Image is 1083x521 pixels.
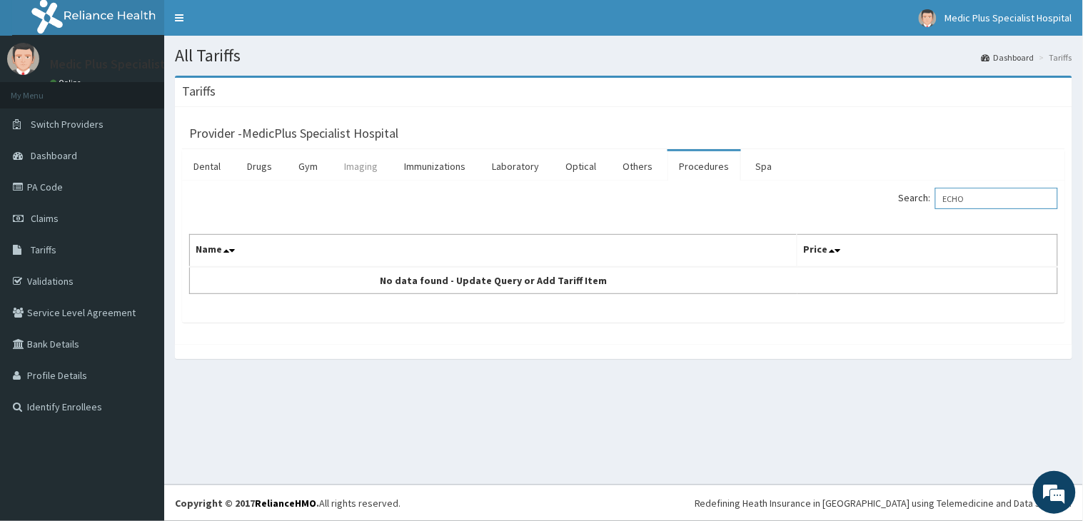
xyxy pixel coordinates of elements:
label: Search: [899,188,1058,209]
a: Spa [745,151,784,181]
a: RelianceHMO [255,497,316,510]
span: Claims [31,212,59,225]
a: Online [50,78,84,88]
h1: All Tariffs [175,46,1072,65]
a: Laboratory [480,151,550,181]
div: Redefining Heath Insurance in [GEOGRAPHIC_DATA] using Telemedicine and Data Science! [695,496,1072,510]
p: Medic Plus Specialist Hospital [50,58,216,71]
a: Optical [554,151,608,181]
a: Dashboard [982,51,1034,64]
th: Name [190,235,797,268]
span: We're online! [83,165,197,309]
textarea: Type your message and hit 'Enter' [7,360,272,410]
span: Dashboard [31,149,77,162]
a: Immunizations [393,151,477,181]
strong: Copyright © 2017 . [175,497,319,510]
h3: Tariffs [182,85,216,98]
li: Tariffs [1036,51,1072,64]
td: No data found - Update Query or Add Tariff Item [190,267,797,294]
div: Minimize live chat window [234,7,268,41]
h3: Provider - MedicPlus Specialist Hospital [189,127,398,140]
span: Medic Plus Specialist Hospital [945,11,1072,24]
footer: All rights reserved. [164,485,1083,521]
a: Imaging [333,151,389,181]
img: d_794563401_company_1708531726252_794563401 [26,71,58,107]
span: Tariffs [31,243,56,256]
a: Dental [182,151,232,181]
a: Procedures [668,151,741,181]
span: Switch Providers [31,118,104,131]
th: Price [797,235,1058,268]
a: Drugs [236,151,283,181]
img: User Image [7,43,39,75]
a: Gym [287,151,329,181]
a: Others [611,151,664,181]
img: User Image [919,9,937,27]
input: Search: [935,188,1058,209]
div: Chat with us now [74,80,240,98]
